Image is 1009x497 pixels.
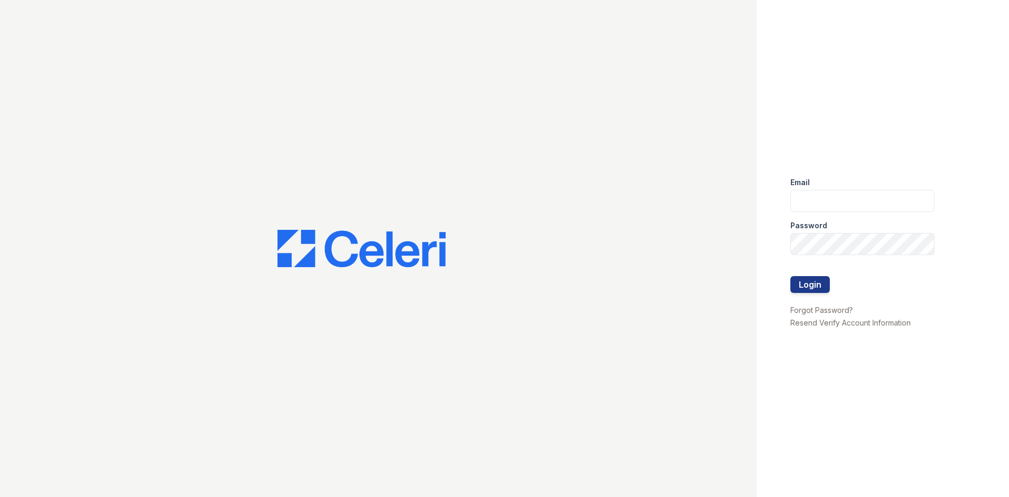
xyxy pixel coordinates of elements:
[790,306,853,315] a: Forgot Password?
[790,276,830,293] button: Login
[790,318,911,327] a: Resend Verify Account Information
[277,230,446,268] img: CE_Logo_Blue-a8612792a0a2168367f1c8372b55b34899dd931a85d93a1a3d3e32e68fde9ad4.png
[790,220,827,231] label: Password
[790,177,810,188] label: Email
